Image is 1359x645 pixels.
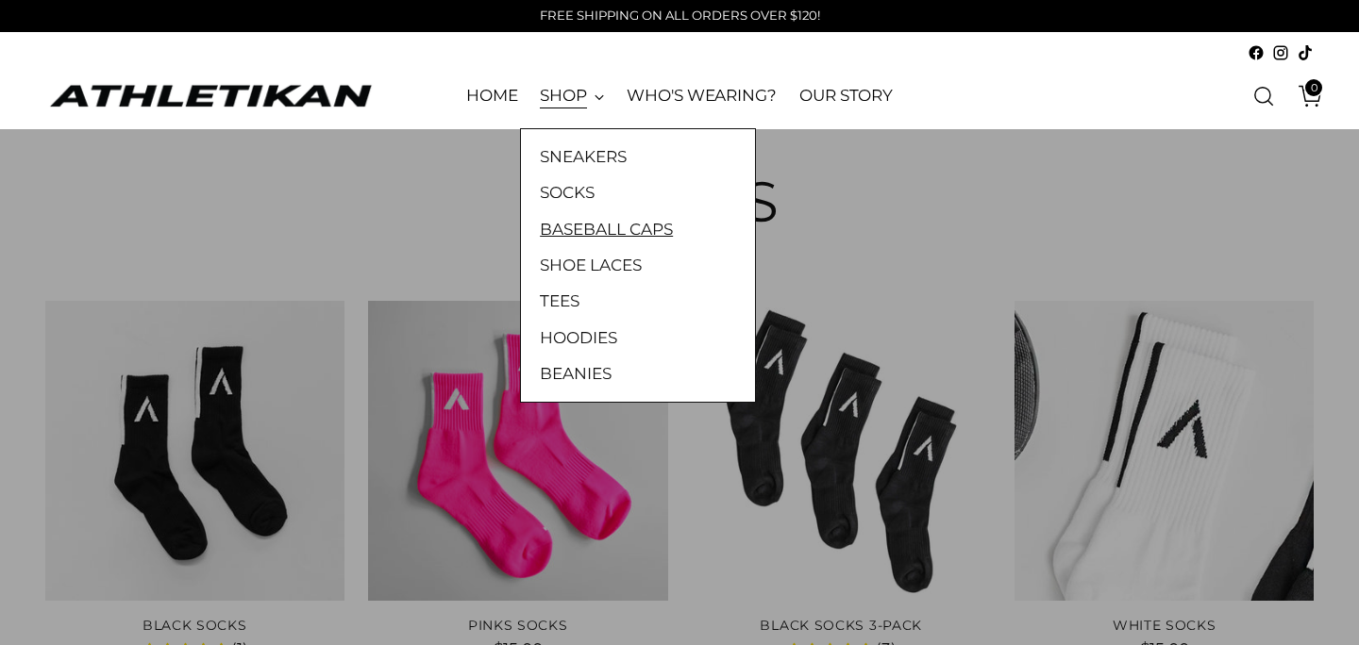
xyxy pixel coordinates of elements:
a: Open search modal [1245,77,1283,115]
p: FREE SHIPPING ON ALL ORDERS OVER $120! [540,7,820,25]
a: OUR STORY [799,75,893,117]
a: WHO'S WEARING? [627,75,777,117]
a: HOME [466,75,518,117]
a: ATHLETIKAN [45,81,376,110]
span: 0 [1305,79,1322,96]
a: Open cart modal [1284,77,1322,115]
a: SHOP [540,75,604,117]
